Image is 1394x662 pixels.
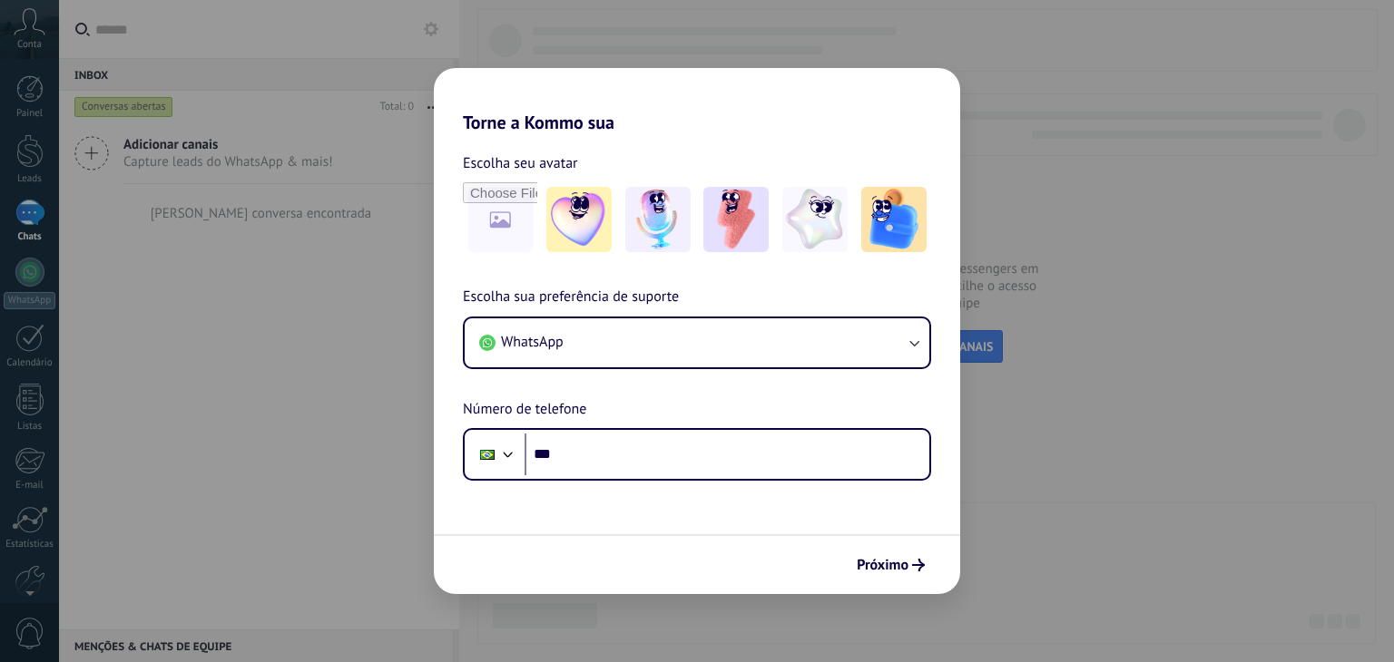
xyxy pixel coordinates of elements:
img: -3.jpeg [703,187,769,252]
img: -5.jpeg [861,187,927,252]
img: -4.jpeg [782,187,848,252]
span: Número de telefone [463,398,586,422]
span: Próximo [857,559,908,571]
span: Escolha seu avatar [463,151,578,175]
button: WhatsApp [465,318,929,367]
h2: Torne a Kommo sua [434,68,960,133]
button: Próximo [849,550,933,580]
div: Brazil: + 55 [470,435,505,473]
img: -1.jpeg [546,187,612,252]
span: WhatsApp [501,333,564,351]
span: Escolha sua preferência de suporte [463,286,679,309]
img: -2.jpeg [625,187,691,252]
